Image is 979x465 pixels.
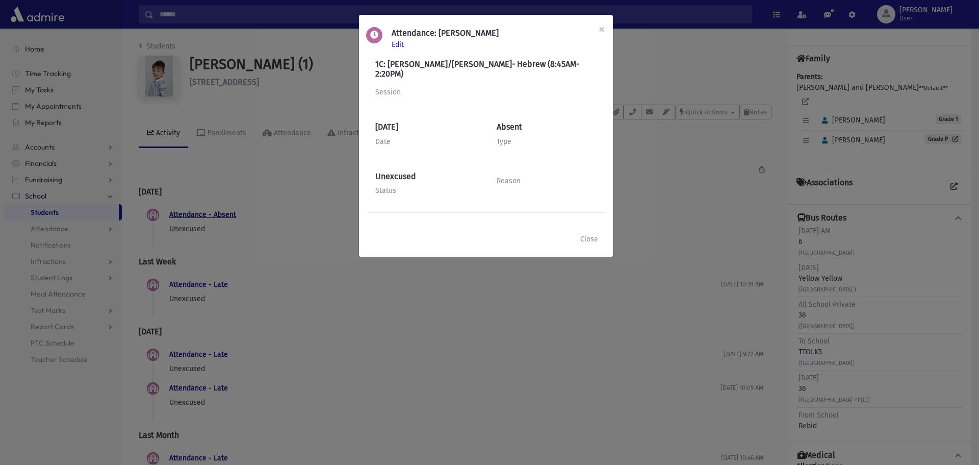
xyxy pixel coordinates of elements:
[375,185,475,196] div: Status
[599,22,605,36] span: ×
[497,136,597,147] div: Type
[497,122,597,132] h6: Absent
[574,230,605,249] button: Close
[497,176,597,186] div: Reason
[375,59,597,79] h6: 1C: [PERSON_NAME]/[PERSON_NAME]- Hebrew (8:45AM-2:20PM)
[392,27,499,39] h6: Attendance: [PERSON_NAME]
[375,172,475,181] h6: Unexcused
[590,15,613,43] button: Close
[375,136,475,147] div: Date
[392,40,408,49] a: Edit
[375,87,597,97] div: Session
[375,122,475,132] h6: [DATE]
